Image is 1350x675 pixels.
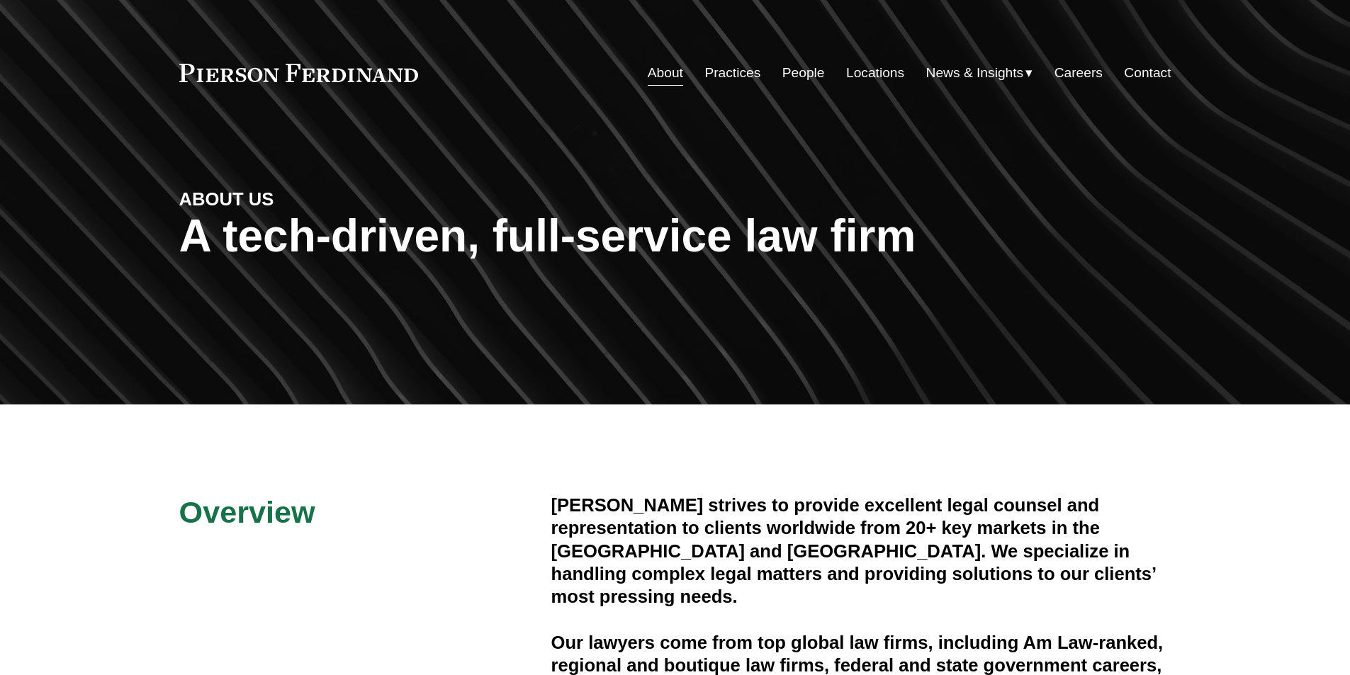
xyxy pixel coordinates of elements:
[179,495,315,529] span: Overview
[648,59,683,86] a: About
[179,189,274,209] strong: ABOUT US
[782,59,825,86] a: People
[1124,59,1171,86] a: Contact
[704,59,760,86] a: Practices
[179,210,1171,262] h1: A tech-driven, full-service law firm
[1054,59,1103,86] a: Careers
[551,494,1171,608] h4: [PERSON_NAME] strives to provide excellent legal counsel and representation to clients worldwide ...
[926,61,1024,86] span: News & Insights
[926,59,1033,86] a: folder dropdown
[846,59,904,86] a: Locations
